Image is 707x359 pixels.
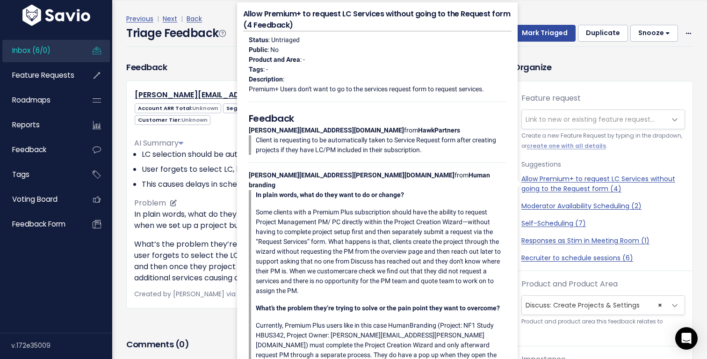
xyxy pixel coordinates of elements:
a: Feedback [2,139,78,161]
h3: Comments ( ) [126,338,484,351]
p: Premium+ Users don't want to go to the services request form to request services. [249,84,506,94]
p: Client is requesting to be automatically taken to Service Request form after creating projects if... [256,135,506,155]
p: What’s the problem they’re trying to solve or the pain point they want to overcome? The user forg... [134,239,476,284]
span: Feature Requests [12,70,74,80]
span: Feedback [12,145,46,154]
span: Inbox (6/0) [12,45,50,55]
a: Voting Board [2,189,78,210]
a: Inbox (6/0) [2,40,78,61]
img: logo-white.9d6f32f41409.svg [20,5,93,26]
a: Back [187,14,202,23]
a: Roadmaps [2,89,78,111]
a: Reports [2,114,78,136]
strong: Human branding [249,171,490,189]
a: create one with all details [527,142,606,150]
small: Create a new Feature Request by typing in the dropdown, or . [521,131,685,151]
span: Link to new or existing feature request... [526,115,655,124]
a: Feedback form [2,213,78,235]
span: Feedback form [12,219,65,229]
span: Unknown [192,104,218,112]
label: Product and Product Area [521,278,618,290]
strong: What’s the problem they’re trying to solve or the pain point they want to overcome? [256,304,500,312]
a: Self-Scheduling (7) [521,219,685,228]
a: [PERSON_NAME][EMAIL_ADDRESS][PERSON_NAME][DOMAIN_NAME] [135,89,394,100]
span: × [658,296,662,315]
a: Tags [2,164,78,185]
button: Duplicate [578,25,628,42]
strong: Description [249,75,283,83]
span: Roadmaps [12,95,50,105]
li: This causes delays in scheduling sessions. [142,179,476,190]
a: Allow Premium+ to request LC Services without going to the Request form (4) [521,174,685,194]
h3: Feedback [126,61,167,73]
span: Segment: [223,103,283,113]
span: Created by [PERSON_NAME] via Chrome Extension on | [134,289,432,299]
li: LC selection should be automated during project setup. [142,149,476,160]
span: Voting Board [12,194,58,204]
span: Discuss: Create Projects & Settings [521,295,685,315]
p: Some clients with a Premium Plus subscription should have the ability to request Project Manageme... [256,207,506,296]
a: Moderator Availability Scheduling (2) [521,201,685,211]
strong: Tags [249,66,263,73]
label: Feature request [521,93,581,104]
strong: [PERSON_NAME][EMAIL_ADDRESS][PERSON_NAME][DOMAIN_NAME] [249,171,454,179]
a: Previous [126,14,153,23]
a: Feature Requests [2,65,78,86]
a: Responses as Stim in Meeting Room (1) [521,236,685,246]
span: Reports [12,120,40,130]
span: | [179,14,185,23]
li: User forgets to select LC, leading to the need for additional service requests. [142,164,476,175]
h3: Organize [513,61,693,73]
div: v.172e35009 [11,333,112,358]
span: Tags [12,169,29,179]
strong: Public [249,46,267,53]
p: In plain words, what do they want to do or change? The LC should be selected automatically when w... [134,209,476,231]
h4: Triage Feedback [126,25,225,42]
span: Account ARR Total: [135,103,221,113]
span: Problem [134,198,166,208]
span: Unknown [181,116,208,124]
button: Snooze [630,25,678,42]
span: Discuss: Create Projects & Settings [522,296,666,315]
a: Recruiter to schedule sessions (6) [521,253,685,263]
h4: Allow Premium+ to request LC Services without going to the Request form (4 Feedback) [243,8,512,31]
span: Customer Tier: [135,115,210,125]
strong: In plain words, what do they want to do or change? [256,191,404,198]
button: Mark Triaged [514,25,576,42]
div: Open Intercom Messenger [675,327,698,350]
p: Suggestions [521,159,685,170]
strong: Status [249,36,268,44]
small: Product and product area this feedback relates to [521,317,685,327]
h5: Feedback [249,111,506,125]
span: AI Summary [134,138,183,148]
strong: [PERSON_NAME][EMAIL_ADDRESS][DOMAIN_NAME] [249,126,404,134]
strong: HawkPartners [418,126,460,134]
strong: Product and Area [249,56,300,63]
span: 0 [179,338,185,350]
a: Next [163,14,177,23]
span: | [155,14,161,23]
